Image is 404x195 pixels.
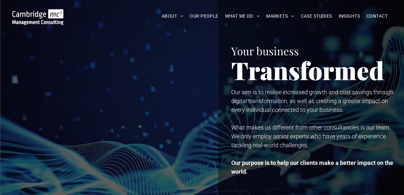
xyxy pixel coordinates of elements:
[335,11,363,21] a: INSIGHTS
[12,10,63,17] a: Your Business Transformed | Cambridge Management Consulting
[12,9,63,25] img: Go to Homepage
[263,11,297,21] a: MARKETS
[298,11,335,21] a: CASE STUDIES
[231,54,384,86] span: Transformed
[231,159,393,175] strong: Our purpose is to help our clients make a better impact on the world.
[231,89,394,113] span: Our aim is to realise increased growth and cost savings through digital transformation, as well a...
[231,124,391,149] span: What makes us different from other consultancies is our team. We only employ senior experts who h...
[158,11,187,21] a: ABOUT
[363,11,391,21] a: CONTACT
[186,11,221,21] a: OUR PEOPLE
[222,11,263,21] a: WHAT WE DO
[231,44,299,58] span: Your business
